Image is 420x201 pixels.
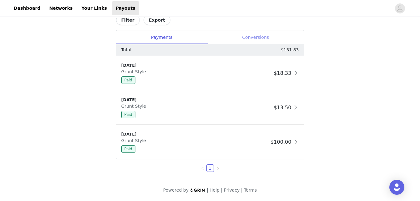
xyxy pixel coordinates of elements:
button: Export [144,15,170,25]
div: [DATE] [121,97,271,103]
span: $13.50 [274,105,291,111]
span: | [221,188,222,193]
span: $100.00 [271,139,291,145]
div: clickable-list-item [116,125,304,159]
span: $18.33 [274,70,291,76]
div: Payments [116,30,207,44]
a: Privacy [224,188,240,193]
li: Next Page [214,164,221,172]
a: Terms [244,188,257,193]
span: Grunt Style [121,104,149,109]
span: | [207,188,208,193]
i: icon: left [201,167,205,170]
a: Help [210,188,220,193]
a: Payouts [112,1,139,15]
img: logo [190,188,205,192]
span: Paid [121,111,135,118]
span: Paid [121,145,135,153]
div: [DATE] [121,62,271,69]
a: Networks [45,1,76,15]
span: | [241,188,243,193]
div: clickable-list-item [116,90,304,125]
span: Grunt Style [121,138,149,143]
span: Paid [121,76,135,84]
button: Filter [116,15,140,25]
div: Open Intercom Messenger [389,180,404,195]
span: Grunt Style [121,69,149,74]
div: clickable-list-item [116,56,304,90]
div: avatar [397,3,403,13]
p: $131.83 [281,47,299,53]
li: 1 [206,164,214,172]
span: Powered by [163,188,189,193]
i: icon: right [216,167,220,170]
a: 1 [207,165,214,172]
a: Dashboard [10,1,44,15]
a: Your Links [78,1,111,15]
li: Previous Page [199,164,206,172]
p: Total [121,47,132,53]
div: [DATE] [121,131,268,137]
div: Conversions [207,30,304,44]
